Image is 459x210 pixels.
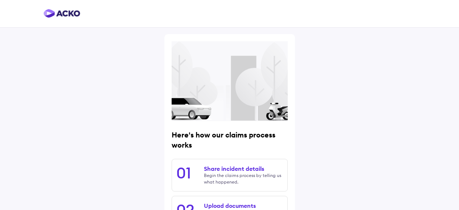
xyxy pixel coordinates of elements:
[204,202,283,209] div: Upload documents
[204,165,283,172] div: Share incident details
[172,96,288,121] img: Car and scooter illustration
[204,172,283,185] span: Begin the claims process by telling us what happened.
[176,165,198,181] div: 01
[172,41,288,121] img: Background with trees
[44,9,80,18] img: horizontal-gradient.png
[172,130,288,150] h1: Here's how our claims process works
